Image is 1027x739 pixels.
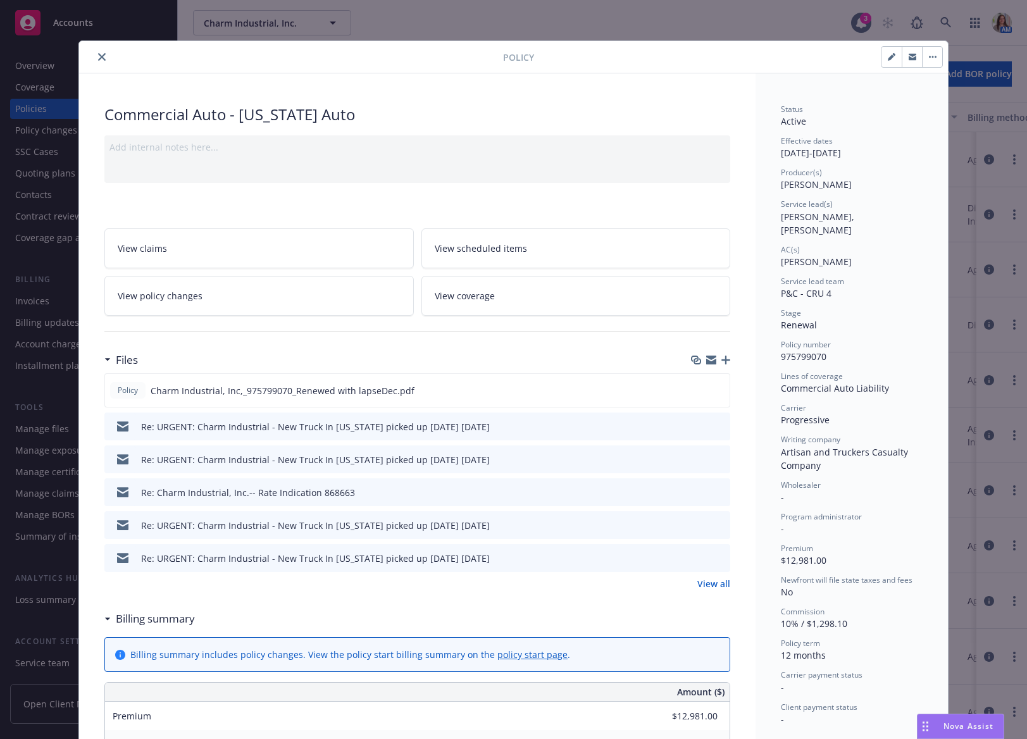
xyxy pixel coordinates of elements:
[115,385,140,396] span: Policy
[781,480,821,490] span: Wholesaler
[781,276,844,287] span: Service lead team
[713,384,725,397] button: preview file
[714,552,725,565] button: preview file
[694,552,704,565] button: download file
[421,228,731,268] a: View scheduled items
[781,382,889,394] span: Commercial Auto Liability
[781,491,784,503] span: -
[781,135,923,159] div: [DATE] - [DATE]
[781,211,857,236] span: [PERSON_NAME], [PERSON_NAME]
[917,714,1004,739] button: Nova Assist
[781,351,826,363] span: 975799070
[781,244,800,255] span: AC(s)
[781,256,852,268] span: [PERSON_NAME]
[781,554,826,566] span: $12,981.00
[781,574,912,585] span: Newfront will file state taxes and fees
[104,104,730,125] div: Commercial Auto - [US_STATE] Auto
[141,486,355,499] div: Re: Charm Industrial, Inc.-- Rate Indication 868663
[781,178,852,190] span: [PERSON_NAME]
[435,289,495,302] span: View coverage
[694,453,704,466] button: download file
[141,519,490,532] div: Re: URGENT: Charm Industrial - New Truck In [US_STATE] picked up [DATE] [DATE]
[113,710,151,722] span: Premium
[781,523,784,535] span: -
[643,707,725,726] input: 0.00
[781,446,911,471] span: Artisan and Truckers Casualty Company
[116,352,138,368] h3: Files
[781,339,831,350] span: Policy number
[781,669,862,680] span: Carrier payment status
[677,685,725,699] span: Amount ($)
[116,611,195,627] h3: Billing summary
[435,242,527,255] span: View scheduled items
[714,420,725,433] button: preview file
[694,519,704,532] button: download file
[104,352,138,368] div: Files
[781,402,806,413] span: Carrier
[781,638,820,649] span: Policy term
[781,167,822,178] span: Producer(s)
[503,51,534,64] span: Policy
[421,276,731,316] a: View coverage
[693,384,703,397] button: download file
[141,453,490,466] div: Re: URGENT: Charm Industrial - New Truck In [US_STATE] picked up [DATE] [DATE]
[781,543,813,554] span: Premium
[781,702,857,712] span: Client payment status
[781,606,825,617] span: Commission
[151,384,414,397] span: Charm Industrial, Inc,_975799070_Renewed with lapseDec.pdf
[141,420,490,433] div: Re: URGENT: Charm Industrial - New Truck In [US_STATE] picked up [DATE] [DATE]
[714,453,725,466] button: preview file
[714,519,725,532] button: preview file
[118,242,167,255] span: View claims
[94,49,109,65] button: close
[781,713,784,725] span: -
[781,414,830,426] span: Progressive
[714,486,725,499] button: preview file
[118,289,202,302] span: View policy changes
[781,681,784,693] span: -
[781,618,847,630] span: 10% / $1,298.10
[694,486,704,499] button: download file
[943,721,993,731] span: Nova Assist
[781,307,801,318] span: Stage
[781,287,831,299] span: P&C - CRU 4
[781,586,793,598] span: No
[130,648,570,661] div: Billing summary includes policy changes. View the policy start billing summary on the .
[497,649,568,661] a: policy start page
[141,552,490,565] div: Re: URGENT: Charm Industrial - New Truck In [US_STATE] picked up [DATE] [DATE]
[781,649,826,661] span: 12 months
[104,611,195,627] div: Billing summary
[781,319,817,331] span: Renewal
[781,434,840,445] span: Writing company
[781,199,833,209] span: Service lead(s)
[109,140,725,154] div: Add internal notes here...
[781,135,833,146] span: Effective dates
[694,420,704,433] button: download file
[781,511,862,522] span: Program administrator
[918,714,933,738] div: Drag to move
[781,371,843,382] span: Lines of coverage
[104,276,414,316] a: View policy changes
[104,228,414,268] a: View claims
[781,115,806,127] span: Active
[781,104,803,115] span: Status
[697,577,730,590] a: View all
